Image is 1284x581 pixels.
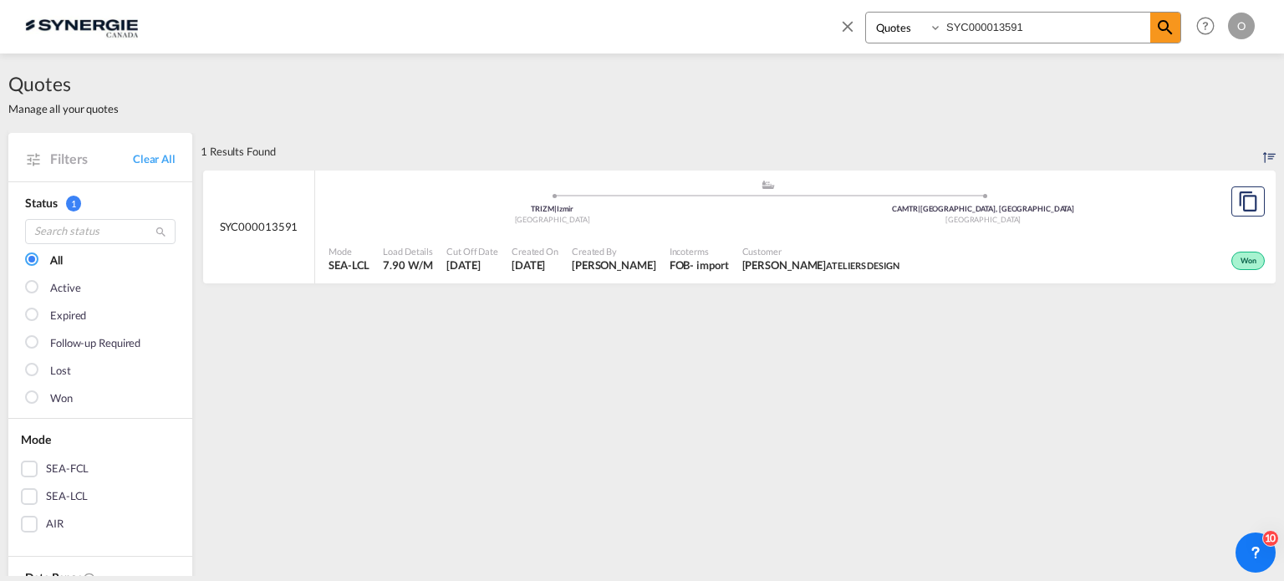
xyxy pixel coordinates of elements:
input: Enter Quotation Number [942,13,1150,42]
div: FOB [670,257,690,273]
div: Follow-up Required [50,335,140,352]
div: - import [690,257,728,273]
span: Incoterms [670,245,729,257]
span: TRIZM Izmir [531,204,573,213]
span: Created By [572,245,656,257]
div: Help [1191,12,1228,42]
span: ATELIERS DESIGN [826,260,899,271]
span: Status [25,196,57,210]
span: Created On [512,245,558,257]
input: Search status [25,219,176,244]
span: 28 Jul 2025 [446,257,498,273]
div: SEA-LCL [46,488,88,505]
md-icon: assets/icons/custom/copyQuote.svg [1238,191,1258,212]
span: | [554,204,557,213]
span: [GEOGRAPHIC_DATA] [945,215,1021,224]
span: Mode [21,432,51,446]
span: CAMTR [GEOGRAPHIC_DATA], [GEOGRAPHIC_DATA] [892,204,1074,213]
span: | [918,204,920,213]
div: Expired [50,308,86,324]
span: Quotes [8,70,119,97]
div: AIR [46,516,64,533]
span: Customer [742,245,899,257]
span: Won [1241,256,1261,268]
span: Adriana Groposila [572,257,656,273]
div: O [1228,13,1255,39]
md-checkbox: SEA-FCL [21,461,180,477]
div: Won [50,390,73,407]
span: Help [1191,12,1220,40]
md-icon: icon-magnify [1155,18,1175,38]
span: icon-close [838,12,865,52]
div: SEA-FCL [46,461,89,477]
div: Won [1231,252,1265,270]
span: Mark Azoulay ATELIERS DESIGN [742,257,899,273]
img: 1f56c880d42311ef80fc7dca854c8e59.png [25,8,138,45]
span: [GEOGRAPHIC_DATA] [515,215,590,224]
span: Load Details [383,245,433,257]
md-checkbox: AIR [21,516,180,533]
div: All [50,252,63,269]
md-icon: assets/icons/custom/ship-fill.svg [758,181,778,189]
md-checkbox: SEA-LCL [21,488,180,505]
md-icon: icon-magnify [155,226,167,238]
a: Clear All [133,151,176,166]
button: Copy Quote [1231,186,1265,217]
div: 1 Results Found [201,133,276,170]
div: Active [50,280,80,297]
span: 7.90 W/M [383,258,432,272]
div: Status 1 [25,195,176,212]
span: 1 [66,196,81,212]
span: Manage all your quotes [8,101,119,116]
div: Sort by: Created On [1263,133,1276,170]
span: Mode [329,245,369,257]
div: FOB import [670,257,729,273]
span: Filters [50,150,133,168]
span: icon-magnify [1150,13,1180,43]
div: Lost [50,363,71,380]
span: SYC000013591 [220,219,298,234]
span: 28 Jul 2025 [512,257,558,273]
div: SYC000013591 assets/icons/custom/ship-fill.svgassets/icons/custom/roll-o-plane.svgOriginIzmir Tur... [203,171,1276,284]
md-icon: icon-close [838,17,857,35]
span: Cut Off Date [446,245,498,257]
span: SEA-LCL [329,257,369,273]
